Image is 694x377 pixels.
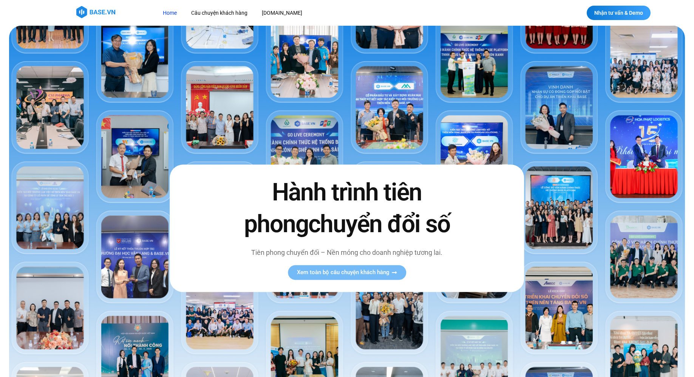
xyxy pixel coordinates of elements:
[297,270,390,275] span: Xem toàn bộ câu chuyện khách hàng
[185,6,253,20] a: Câu chuyện khách hàng
[228,177,466,240] h2: Hành trình tiên phong
[157,6,450,20] nav: Menu
[587,6,651,20] a: Nhận tư vấn & Demo
[157,6,182,20] a: Home
[288,265,406,280] a: Xem toàn bộ câu chuyện khách hàng
[308,210,450,238] span: chuyển đổi số
[228,247,466,258] p: Tiên phong chuyển đổi – Nền móng cho doanh nghiệp tương lai.
[256,6,308,20] a: [DOMAIN_NAME]
[594,10,643,16] span: Nhận tư vấn & Demo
